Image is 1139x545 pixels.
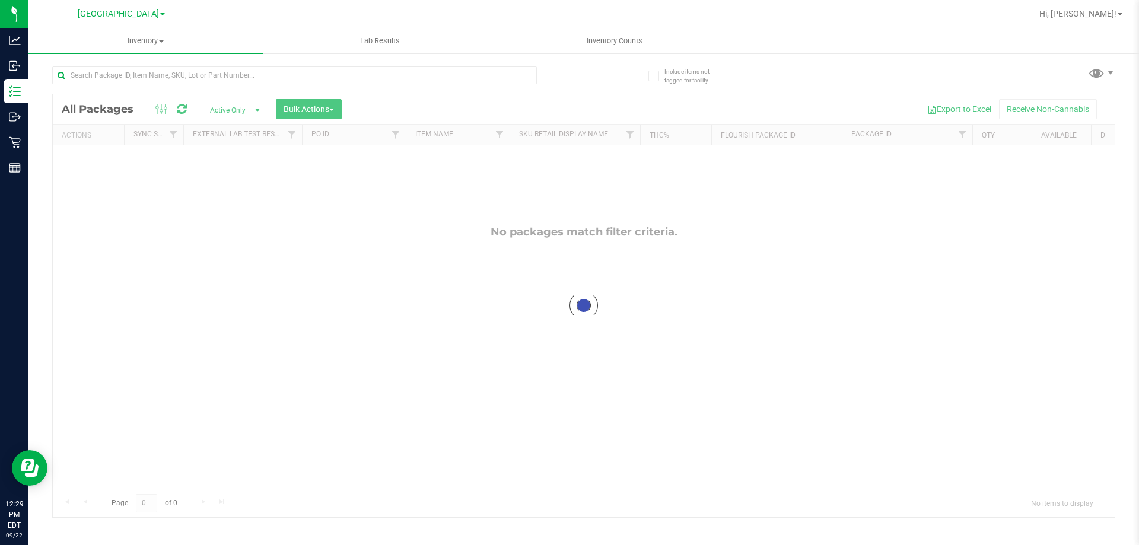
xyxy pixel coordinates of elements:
inline-svg: Outbound [9,111,21,123]
a: Inventory Counts [497,28,731,53]
span: [GEOGRAPHIC_DATA] [78,9,159,19]
a: Inventory [28,28,263,53]
inline-svg: Analytics [9,34,21,46]
iframe: Resource center [12,450,47,486]
span: Inventory Counts [571,36,658,46]
inline-svg: Reports [9,162,21,174]
inline-svg: Retail [9,136,21,148]
inline-svg: Inventory [9,85,21,97]
p: 12:29 PM EDT [5,499,23,531]
p: 09/22 [5,531,23,540]
span: Inventory [28,36,263,46]
a: Lab Results [263,28,497,53]
span: Include items not tagged for facility [664,67,724,85]
span: Hi, [PERSON_NAME]! [1039,9,1116,18]
input: Search Package ID, Item Name, SKU, Lot or Part Number... [52,66,537,84]
span: Lab Results [344,36,416,46]
inline-svg: Inbound [9,60,21,72]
